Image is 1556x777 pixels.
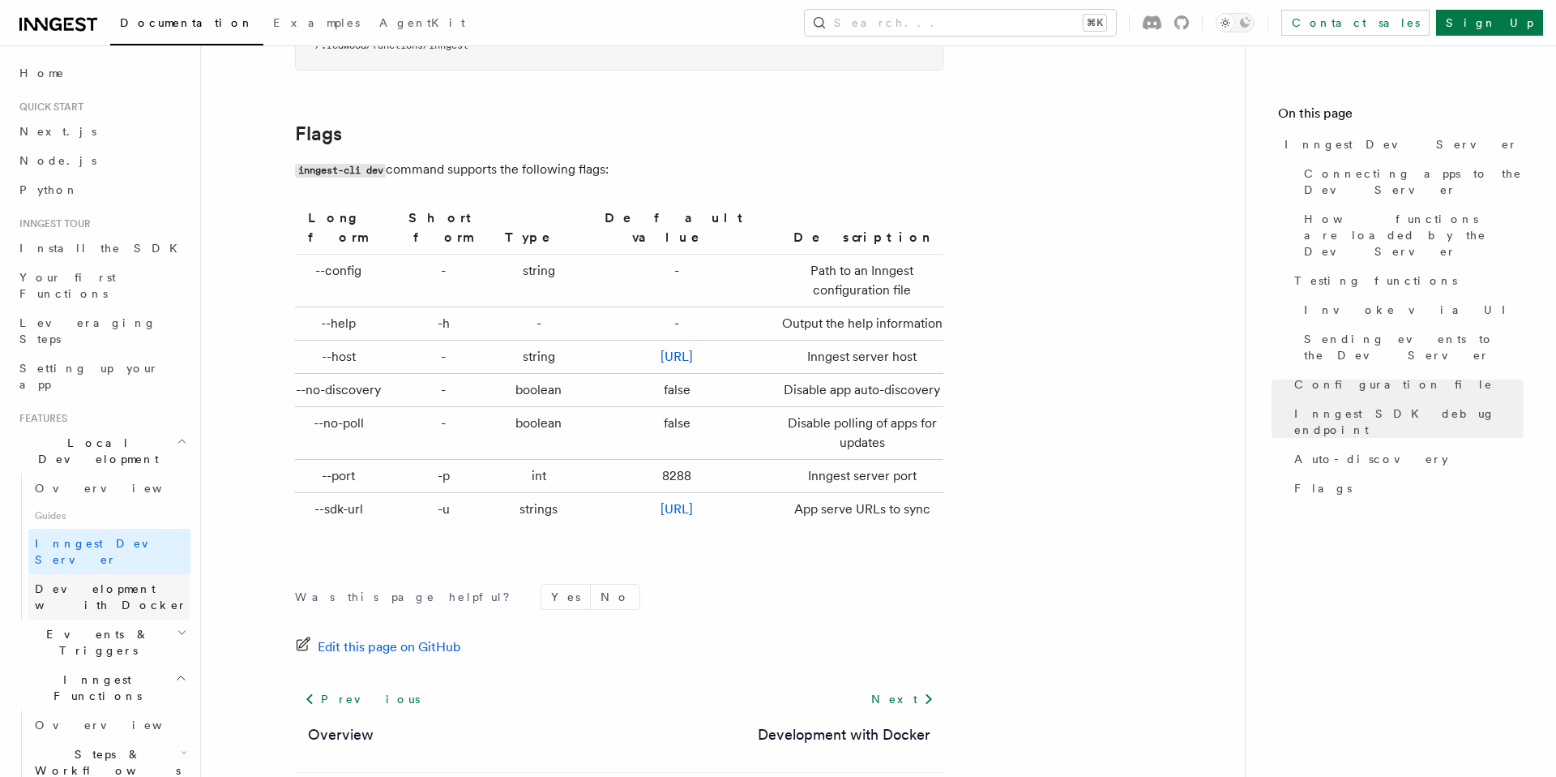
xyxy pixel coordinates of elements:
a: Overview [308,723,374,746]
button: Yes [541,585,590,609]
a: Development with Docker [758,723,930,746]
a: Examples [263,5,370,44]
td: --no-poll [295,407,389,460]
a: Documentation [110,5,263,45]
a: [URL] [660,349,693,364]
td: boolean [498,374,579,407]
a: Leveraging Steps [13,308,190,354]
td: Path to an Inngest configuration file [775,255,943,307]
a: Next.js [13,117,190,146]
a: Inngest SDK debug endpoint [1288,399,1524,444]
td: boolean [498,407,579,460]
span: AgentKit [379,16,465,29]
span: Quick start [13,101,83,114]
span: Inngest SDK debug endpoint [1294,406,1524,438]
span: Inngest tour [13,217,91,230]
span: Testing functions [1294,273,1457,289]
strong: Default value [605,210,750,245]
button: Inngest Functions [13,665,190,710]
strong: Long form [308,210,369,245]
td: string [498,255,579,307]
td: App serve URLs to sync [775,493,943,526]
h4: On this page [1278,104,1524,130]
td: string [498,341,579,374]
td: -h [389,307,498,341]
span: /.redwood/functions/inngest [315,40,468,51]
td: --host [295,341,389,374]
td: Inngest server host [775,341,943,374]
span: Events & Triggers [13,626,177,659]
a: Flags [1288,474,1524,503]
span: Inngest Functions [13,672,175,704]
a: Development with Docker [28,574,190,620]
span: Local Development [13,435,177,467]
a: Overview [28,474,190,503]
a: Edit this page on GitHub [295,636,461,659]
span: Development with Docker [35,582,187,612]
a: Contact sales [1281,10,1430,36]
span: Inngest Dev Server [35,537,173,566]
p: command supports the following flags: [295,158,943,182]
span: Configuration file [1294,376,1493,393]
a: Node.js [13,146,190,175]
td: -p [389,460,498,493]
td: - [498,307,579,341]
td: --port [295,460,389,493]
a: [URL] [660,501,693,517]
a: Auto-discovery [1288,444,1524,474]
span: Sending events to the Dev Server [1304,331,1524,363]
td: - [389,255,498,307]
code: inngest-cli dev [295,164,386,178]
span: Overview [35,719,202,732]
button: Search...⌘K [805,10,1116,36]
span: Examples [273,16,360,29]
p: Was this page helpful? [295,589,521,605]
td: Disable polling of apps for updates [775,407,943,460]
span: Home [19,65,65,81]
a: Configuration file [1288,370,1524,399]
span: Features [13,412,67,425]
span: Flags [1294,480,1352,496]
td: - [579,255,775,307]
a: Setting up your app [13,354,190,399]
td: Output the help information [775,307,943,341]
a: Your first Functions [13,263,190,308]
a: Python [13,175,190,204]
td: - [389,407,498,460]
span: Documentation [120,16,254,29]
span: Install the SDK [19,242,187,255]
a: Next [861,685,943,714]
button: Local Development [13,428,190,474]
a: How functions are loaded by the Dev Server [1297,204,1524,266]
span: Leveraging Steps [19,316,156,346]
td: --help [295,307,389,341]
a: Install the SDK [13,234,190,263]
span: Auto-discovery [1294,451,1448,467]
span: Inngest Dev Server [1285,136,1518,152]
a: Sending events to the Dev Server [1297,324,1524,370]
td: --no-discovery [295,374,389,407]
span: Node.js [19,154,96,167]
a: Overview [28,710,190,740]
a: Connecting apps to the Dev Server [1297,159,1524,204]
a: Home [13,58,190,88]
span: Invoke via UI [1304,302,1520,318]
a: Testing functions [1288,266,1524,295]
span: Overview [35,482,202,495]
button: Events & Triggers [13,620,190,665]
button: No [591,585,639,609]
td: strings [498,493,579,526]
a: Inngest Dev Server [1278,130,1524,159]
a: Sign Up [1436,10,1543,36]
button: Toggle dark mode [1216,13,1255,32]
span: How functions are loaded by the Dev Server [1304,211,1524,260]
kbd: ⌘K [1084,15,1106,31]
a: AgentKit [370,5,475,44]
span: Guides [28,503,190,529]
td: - [389,341,498,374]
a: Flags [295,122,342,145]
td: Disable app auto-discovery [775,374,943,407]
td: false [579,374,775,407]
span: Your first Functions [19,271,116,300]
span: Edit this page on GitHub [318,636,461,659]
